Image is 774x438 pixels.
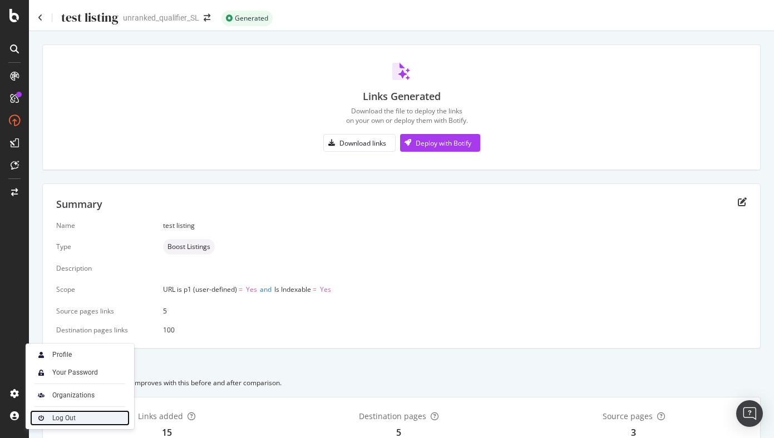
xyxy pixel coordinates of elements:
div: Description [56,263,145,273]
img: tUVSALn78D46LlpAY8klYZqgKwTuBm2K29c6p1XQNDCsM0DgKSSoAXXevcAwljcHBINEg0LrUEktgcYYD5sVUphq1JigPmkfB... [34,366,48,379]
div: unranked_qualifier_SL [123,12,199,23]
div: Download the file to deploy the links on your own or deploy them with Botify. [346,106,468,125]
div: Download links [339,138,386,148]
div: Deploy with Botify [416,138,471,148]
div: Summary [56,197,102,212]
a: Profile [30,347,130,362]
div: Open Intercom Messenger [736,400,763,427]
span: = [313,285,317,294]
span: Is Indexable [274,285,311,294]
div: neutral label [163,239,215,255]
div: Your Password [52,368,98,377]
span: Boost Listings [167,243,210,250]
div: 5 [163,306,747,316]
div: Name [56,221,145,230]
span: Yes [320,285,331,294]
span: Generated [235,15,268,22]
div: Preview Results [42,362,282,376]
a: Organizations [30,387,130,403]
div: test listing [163,221,747,230]
div: Destination pages links [56,325,145,335]
img: svg%3e [392,63,412,81]
a: Your Password [30,365,130,380]
a: Log Out [30,410,130,426]
div: Organizations [52,391,95,400]
div: Source pages [603,411,653,422]
button: Deploy with Botify [400,134,480,152]
img: prfnF3csMXgAAAABJRU5ErkJggg== [34,411,48,425]
div: Links added [138,411,183,422]
div: arrow-right-arrow-left [204,14,210,22]
div: success label [221,11,273,26]
span: and [260,285,272,294]
span: URL is p1 (user-defined) [163,285,237,294]
div: Source pages links [56,306,145,316]
div: Destination pages [359,411,426,422]
div: Scope [56,285,145,294]
div: test listing [61,9,119,26]
span: = [239,285,243,294]
div: Log Out [52,414,76,422]
div: edit [738,197,747,206]
div: Type [56,242,145,251]
img: AtrBVVRoAgWaAAAAAElFTkSuQmCC [34,389,48,402]
a: Click to go back [38,14,43,22]
div: Links Generated [363,89,441,104]
img: Xx2yTbCeVcdxHMdxHOc+8gctb42vCocUYgAAAABJRU5ErkJggg== [34,348,48,361]
div: See how your internal linking improves with this before and after comparison. [42,378,282,387]
span: Yes [246,285,257,294]
div: Profile [52,350,72,359]
button: Download links [323,134,396,152]
div: 100 [163,325,747,335]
